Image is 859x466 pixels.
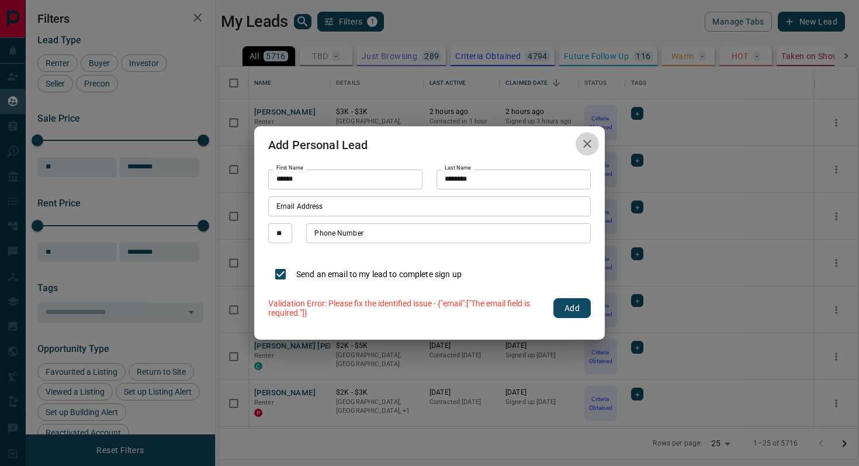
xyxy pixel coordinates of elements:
h2: Add Personal Lead [254,126,382,164]
p: Send an email to my lead to complete sign up [296,268,462,281]
label: Last Name [445,164,471,172]
button: Add [553,298,591,318]
p: Validation Error: Please fix the identified issue - {"email":["The email field is required."]} [268,299,546,317]
label: First Name [276,164,303,172]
